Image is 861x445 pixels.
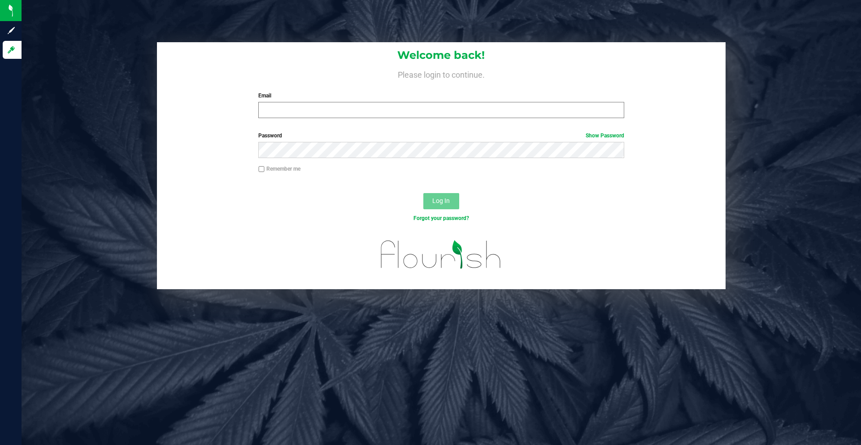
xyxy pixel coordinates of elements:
[157,68,726,79] h4: Please login to continue.
[423,193,459,209] button: Log In
[7,26,16,35] inline-svg: Sign up
[432,197,450,204] span: Log In
[258,165,300,173] label: Remember me
[258,92,624,100] label: Email
[370,232,512,278] img: flourish_logo.svg
[413,215,469,221] a: Forgot your password?
[7,45,16,54] inline-svg: Log in
[258,132,282,139] span: Password
[258,166,265,172] input: Remember me
[586,132,624,139] a: Show Password
[157,49,726,61] h1: Welcome back!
